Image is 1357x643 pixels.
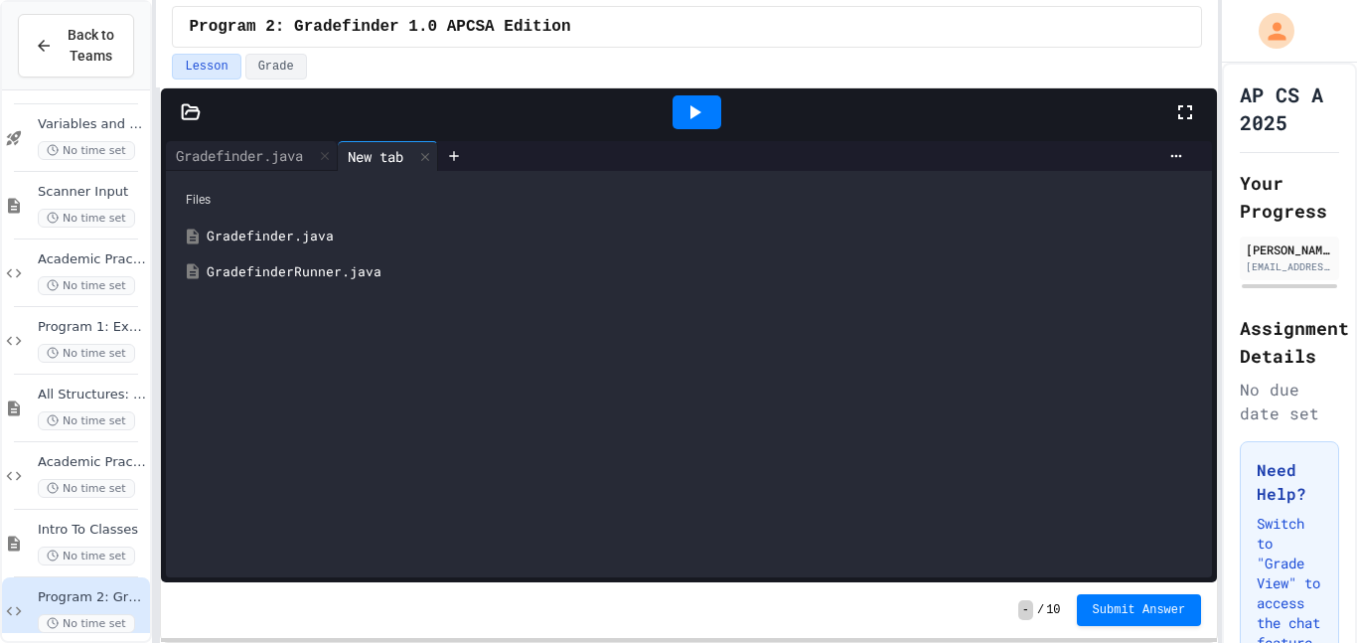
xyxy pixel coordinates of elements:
span: Program 2: Gradefinder 1.0 APCSA Edition [38,589,146,606]
div: My Account [1238,8,1299,54]
h2: Your Progress [1240,169,1339,225]
div: Gradefinder.java [166,141,338,171]
div: [EMAIL_ADDRESS][DOMAIN_NAME] [1246,259,1333,274]
span: Submit Answer [1093,602,1186,618]
span: No time set [38,411,135,430]
span: Variables and Data Types [38,116,146,133]
button: Back to Teams [18,14,134,78]
div: New tab [338,146,413,167]
span: No time set [38,209,135,228]
button: Lesson [172,54,240,80]
div: Gradefinder.java [207,227,1200,246]
div: New tab [338,141,438,171]
span: No time set [38,141,135,160]
span: / [1037,602,1044,618]
button: Grade [245,54,307,80]
span: Program 2: Gradefinder 1.0 APCSA Edition [189,15,570,39]
span: Scanner Input [38,184,146,201]
span: No time set [38,547,135,565]
div: GradefinderRunner.java [207,262,1200,282]
h2: Assignment Details [1240,314,1339,370]
span: Program 1: Exact Change [38,319,146,336]
div: Files [176,181,1202,219]
h3: Need Help? [1257,458,1322,506]
span: All Structures: If/else if, For, Do and While loops [38,387,146,403]
span: No time set [38,344,135,363]
span: - [1018,600,1033,620]
div: [PERSON_NAME] [1246,241,1333,258]
span: 10 [1046,602,1060,618]
span: Academic Practice 3: Average of Digits [38,454,146,471]
h1: AP CS A 2025 [1240,80,1339,136]
div: No due date set [1240,378,1339,425]
span: No time set [38,276,135,295]
span: Academic Practice 4: Find the average of 3 numbers [38,251,146,268]
span: Intro To Classes [38,522,146,539]
span: No time set [38,614,135,633]
div: Gradefinder.java [166,145,313,166]
button: Submit Answer [1077,594,1202,626]
span: Back to Teams [65,25,117,67]
span: No time set [38,479,135,498]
